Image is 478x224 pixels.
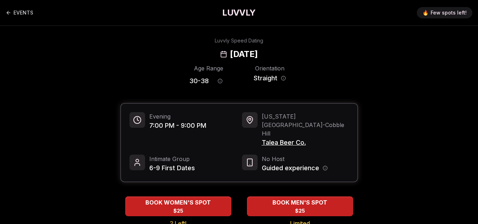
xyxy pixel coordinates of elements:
h2: [DATE] [230,48,258,60]
button: Age range information [212,73,228,89]
span: Evening [149,112,206,121]
button: Host information [323,166,328,171]
span: Few spots left! [431,9,467,16]
span: Intimate Group [149,155,195,163]
span: 🔥 [422,9,428,16]
span: 30 - 38 [189,76,209,86]
div: Orientation [250,64,289,73]
button: Orientation information [281,76,286,81]
a: LUVVLY [222,7,255,18]
a: Back to events [6,6,33,20]
div: Luvvly Speed Dating [215,37,263,44]
button: BOOK WOMEN'S SPOT - 2 Left! [125,196,231,216]
span: Talea Beer Co. [262,138,349,148]
span: BOOK WOMEN'S SPOT [144,198,212,207]
button: BOOK MEN'S SPOT - Limited [247,196,353,216]
span: [US_STATE][GEOGRAPHIC_DATA] - Cobble Hill [262,112,349,138]
span: $25 [173,207,183,214]
div: Age Range [189,64,228,73]
span: Guided experience [262,163,319,173]
span: 7:00 PM - 9:00 PM [149,121,206,131]
span: 6-9 First Dates [149,163,195,173]
span: Straight [254,73,277,83]
span: BOOK MEN'S SPOT [271,198,329,207]
span: No Host [262,155,328,163]
span: $25 [295,207,305,214]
